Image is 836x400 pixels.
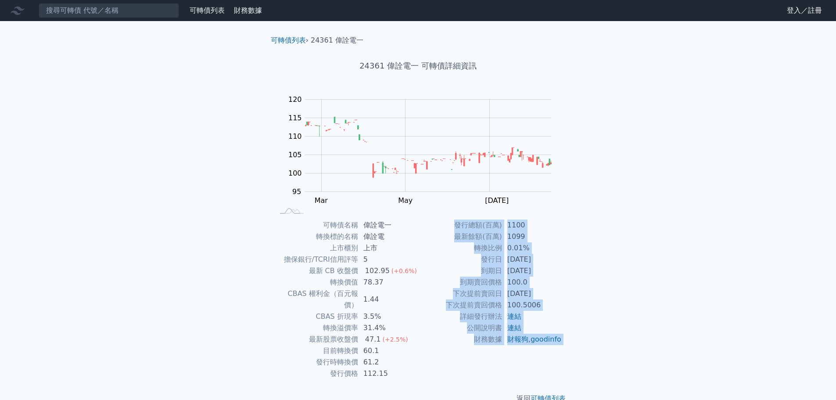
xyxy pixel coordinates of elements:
[418,288,502,299] td: 下次提前賣回日
[274,220,358,231] td: 可轉債名稱
[502,277,562,288] td: 100.0
[418,220,502,231] td: 發行總額(百萬)
[288,114,302,122] tspan: 115
[358,288,418,311] td: 1.44
[271,36,306,44] a: 可轉債列表
[288,95,302,104] tspan: 120
[274,357,358,368] td: 發行時轉換價
[358,345,418,357] td: 60.1
[363,334,383,345] div: 47.1
[418,254,502,265] td: 發行日
[274,322,358,334] td: 轉換溢價率
[502,334,562,345] td: ,
[780,4,829,18] a: 登入／註冊
[274,334,358,345] td: 最新股票收盤價
[274,254,358,265] td: 擔保銀行/TCRI信用評等
[358,231,418,242] td: 偉詮電
[792,358,836,400] div: 聊天小工具
[274,277,358,288] td: 轉換價值
[502,265,562,277] td: [DATE]
[274,231,358,242] td: 轉換標的名稱
[288,132,302,141] tspan: 110
[292,187,301,196] tspan: 95
[234,6,262,14] a: 財務數據
[418,242,502,254] td: 轉換比例
[274,345,358,357] td: 目前轉換價
[531,335,561,343] a: goodinfo
[358,311,418,322] td: 3.5%
[358,254,418,265] td: 5
[502,288,562,299] td: [DATE]
[507,335,528,343] a: 財報狗
[502,231,562,242] td: 1099
[311,35,363,46] li: 24361 偉詮電一
[39,3,179,18] input: 搜尋可轉債 代號／名稱
[418,265,502,277] td: 到期日
[418,299,502,311] td: 下次提前賣回價格
[274,368,358,379] td: 發行價格
[418,322,502,334] td: 公開說明書
[382,336,408,343] span: (+2.5%)
[274,242,358,254] td: 上市櫃別
[358,242,418,254] td: 上市
[358,220,418,231] td: 偉詮電一
[358,277,418,288] td: 78.37
[358,368,418,379] td: 112.15
[363,265,391,277] div: 102.95
[288,169,302,177] tspan: 100
[418,311,502,322] td: 詳細發行辦法
[507,324,521,332] a: 連結
[502,254,562,265] td: [DATE]
[418,334,502,345] td: 財務數據
[274,288,358,311] td: CBAS 權利金（百元報價）
[190,6,225,14] a: 可轉債列表
[502,299,562,311] td: 100.5006
[502,220,562,231] td: 1100
[264,60,573,72] h1: 24361 偉詮電一 可轉債詳細資訊
[792,358,836,400] iframe: Chat Widget
[271,35,309,46] li: ›
[507,312,521,321] a: 連結
[398,196,413,205] tspan: May
[485,196,509,205] tspan: [DATE]
[418,277,502,288] td: 到期賣回價格
[274,265,358,277] td: 最新 CB 收盤價
[502,242,562,254] td: 0.01%
[315,196,328,205] tspan: Mar
[274,311,358,322] td: CBAS 折現率
[418,231,502,242] td: 最新餘額(百萬)
[391,267,417,274] span: (+0.6%)
[288,151,302,159] tspan: 105
[358,322,418,334] td: 31.4%
[358,357,418,368] td: 61.2
[284,95,565,205] g: Chart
